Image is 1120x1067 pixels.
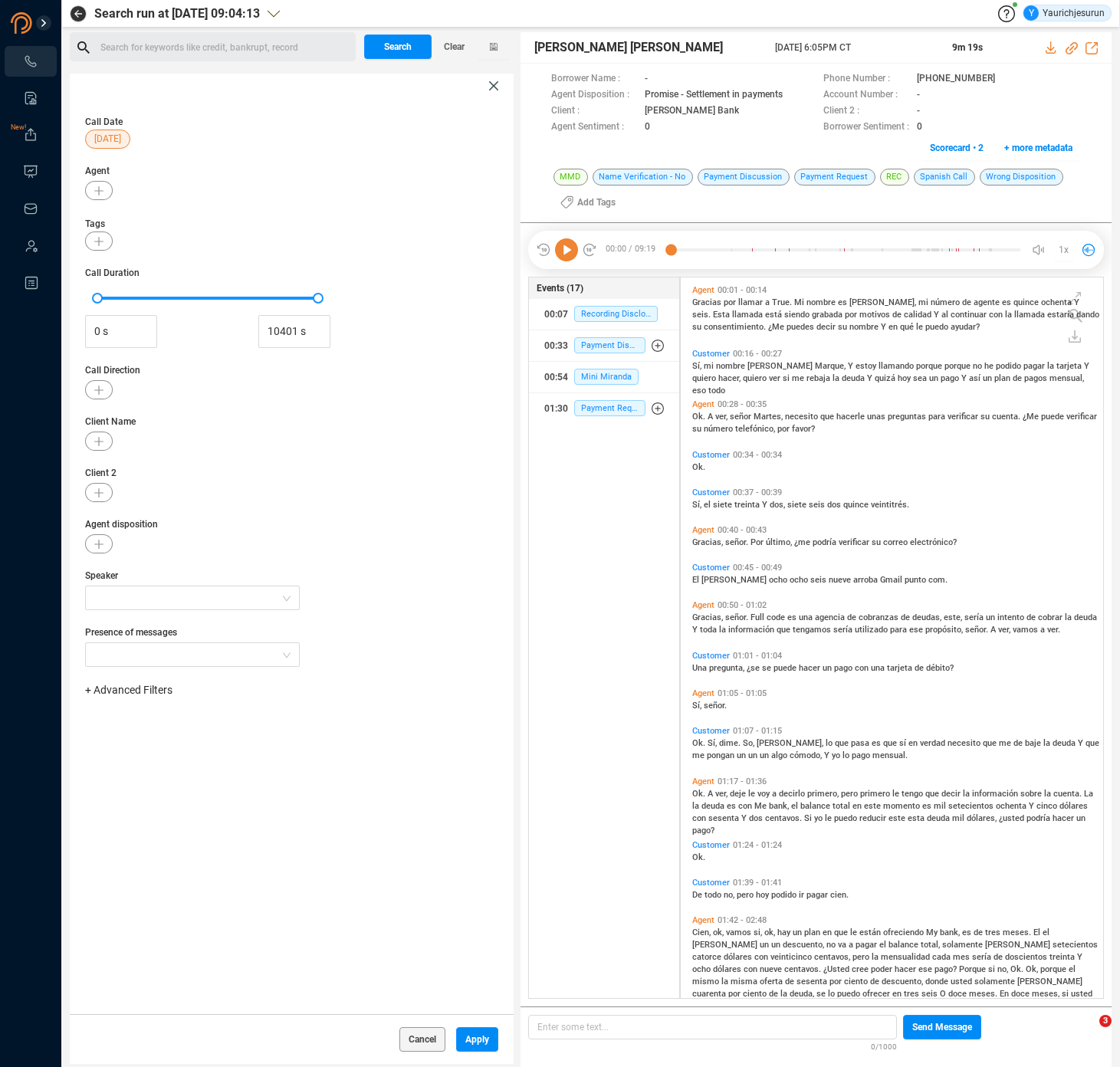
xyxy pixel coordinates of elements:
[1013,373,1024,383] span: de
[85,164,498,178] span: Agent
[5,120,57,150] li: Exports
[794,297,806,307] span: Mi
[799,663,823,673] span: hacer
[708,412,715,422] span: A
[1002,297,1013,307] span: es
[777,424,792,434] span: por
[708,738,719,748] span: Sí,
[692,575,701,585] span: El
[713,500,734,510] span: siete
[892,310,904,320] span: de
[770,500,787,510] span: dos,
[986,612,997,622] span: un
[820,412,836,422] span: que
[787,612,799,622] span: es
[871,500,909,510] span: veintitrés.
[544,396,568,421] div: 01:30
[990,625,998,635] span: A
[551,190,625,215] button: Add Tags
[747,361,815,371] span: [PERSON_NAME]
[743,738,757,748] span: So,
[432,34,478,59] button: Clear
[1041,297,1074,307] span: ochenta
[915,663,926,673] span: de
[1084,789,1093,799] span: La
[719,738,743,748] span: dime.
[984,361,996,371] span: he
[810,575,829,585] span: seis
[1076,310,1099,320] span: dando
[888,412,928,422] span: preguntas
[833,373,842,383] span: la
[1059,238,1069,262] span: 1x
[1005,310,1014,320] span: la
[1013,625,1040,635] span: vamos
[835,738,851,748] span: que
[784,310,812,320] span: siendo
[692,537,725,547] span: Gracias,
[855,625,890,635] span: utilizado
[826,738,835,748] span: lo
[792,373,806,383] span: me
[1040,625,1047,635] span: a
[1038,612,1065,622] span: cobrar
[883,537,910,547] span: correo
[827,500,843,510] span: dos
[1004,136,1072,160] span: + more metadata
[941,373,961,383] span: pago
[730,789,748,799] span: deje
[812,310,845,320] span: grabada
[941,310,951,320] span: al
[787,500,809,510] span: siete
[718,373,743,383] span: hacer,
[849,322,881,332] span: nombre
[1044,789,1053,799] span: la
[692,462,705,472] span: Ok.
[890,625,909,635] span: para
[807,789,841,799] span: primero,
[887,663,915,673] span: tarjeta
[920,738,948,748] span: verdad
[872,750,908,760] span: mensual.
[11,12,95,34] img: prodigal-logo
[713,310,732,320] span: Esta
[688,281,1103,997] div: grid
[867,412,888,422] span: unas
[848,361,856,371] span: Y
[888,322,900,332] span: en
[980,412,992,422] span: su
[944,361,973,371] span: porque
[851,738,872,748] span: pasa
[23,127,38,143] a: New!
[842,750,852,760] span: lo
[444,34,465,59] span: Clear
[859,612,901,622] span: cobranzas
[785,412,820,422] span: necesito
[724,297,738,307] span: por
[838,297,849,307] span: es
[790,575,810,585] span: ocho
[856,361,879,371] span: estoy
[948,412,980,422] span: verificar
[852,750,872,760] span: pago
[384,34,412,59] span: Search
[813,537,839,547] span: podría
[5,193,57,224] li: Inbox
[777,625,793,635] span: que
[961,373,969,383] span: Y
[766,537,794,547] span: último,
[925,322,951,332] span: puedo
[709,663,747,673] span: pregunta,
[951,310,989,320] span: continuar
[792,424,815,434] span: favor?
[735,424,777,434] span: telefónico,
[900,322,916,332] span: qué
[754,801,769,811] span: Me
[951,322,980,332] span: ayudar?
[692,412,708,422] span: Ok.
[704,322,768,332] span: consentimiento.
[901,612,912,622] span: de
[708,789,715,799] span: A
[833,625,855,635] span: sería
[730,412,754,422] span: señor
